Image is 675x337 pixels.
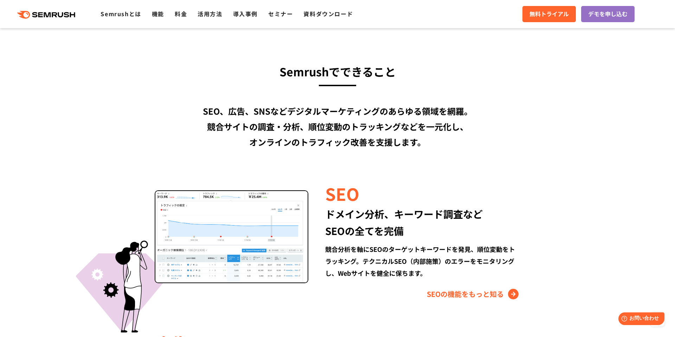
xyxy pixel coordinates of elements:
a: セミナー [268,9,293,18]
h3: Semrushでできること [135,62,540,81]
div: 競合分析を軸にSEOのターゲットキーワードを発見、順位変動をトラッキング。テクニカルSEO（内部施策）のエラーをモニタリングし、Webサイトを健全に保ちます。 [325,243,520,279]
a: 資料ダウンロード [303,9,353,18]
a: デモを申し込む [581,6,635,22]
div: SEO、広告、SNSなどデジタルマーケティングのあらゆる領域を網羅。 競合サイトの調査・分析、順位変動のトラッキングなどを一元化し、 オンラインのトラフィック改善を支援します。 [135,103,540,150]
a: SEOの機能をもっと知る [427,288,520,300]
a: 機能 [152,9,164,18]
a: Semrushとは [101,9,141,18]
a: 料金 [175,9,187,18]
a: 無料トライアル [522,6,576,22]
a: 導入事例 [233,9,258,18]
iframe: Help widget launcher [612,310,667,329]
div: ドメイン分析、キーワード調査など SEOの全てを完備 [325,205,520,239]
span: 無料トライアル [529,9,569,19]
a: 活用方法 [198,9,222,18]
span: デモを申し込む [588,9,628,19]
div: SEO [325,182,520,205]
